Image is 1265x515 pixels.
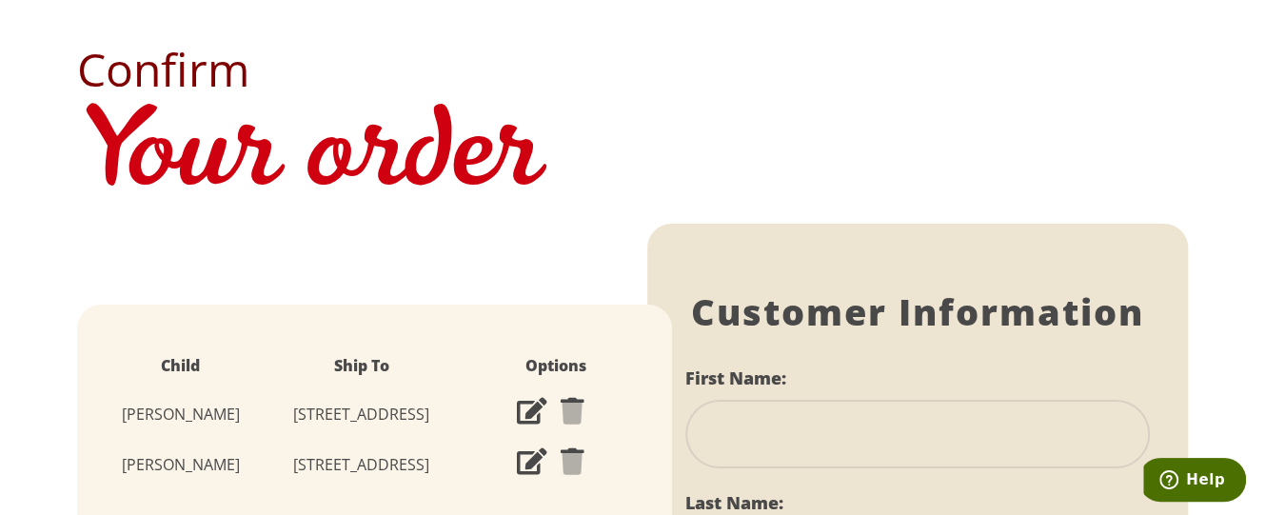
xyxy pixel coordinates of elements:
[96,389,264,440] td: [PERSON_NAME]
[96,343,264,389] th: Child
[77,92,1187,224] h1: Your order
[685,491,783,514] label: Last Name:
[1143,458,1246,505] iframe: Opens a widget where you can find more information
[685,290,1150,334] h1: Customer Information
[265,389,458,440] td: [STREET_ADDRESS]
[458,343,653,389] th: Options
[685,366,786,389] label: First Name:
[77,47,1187,92] h2: Confirm
[265,343,458,389] th: Ship To
[265,440,458,490] td: [STREET_ADDRESS]
[96,440,264,490] td: [PERSON_NAME]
